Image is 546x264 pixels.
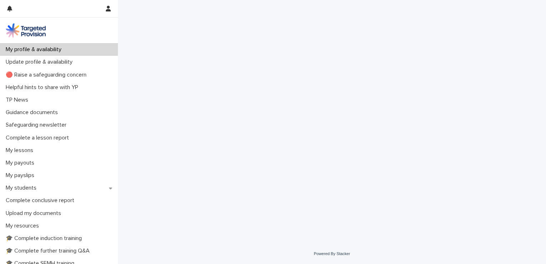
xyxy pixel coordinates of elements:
p: My profile & availability [3,46,67,53]
p: 🎓 Complete further training Q&A [3,248,95,254]
p: Helpful hints to share with YP [3,84,84,91]
p: My payslips [3,172,40,179]
p: My resources [3,223,45,229]
p: My lessons [3,147,39,154]
p: My students [3,185,42,191]
p: Complete conclusive report [3,197,80,204]
p: Guidance documents [3,109,64,116]
p: Safeguarding newsletter [3,122,72,128]
p: Update profile & availability [3,59,78,65]
img: M5nRWzHhSzIhMunXDL62 [6,23,46,38]
a: Powered By Stacker [314,251,350,256]
p: My payouts [3,160,40,166]
p: 🎓 Complete induction training [3,235,88,242]
p: 🔴 Raise a safeguarding concern [3,72,92,78]
p: TP News [3,97,34,103]
p: Upload my documents [3,210,67,217]
p: Complete a lesson report [3,135,75,141]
